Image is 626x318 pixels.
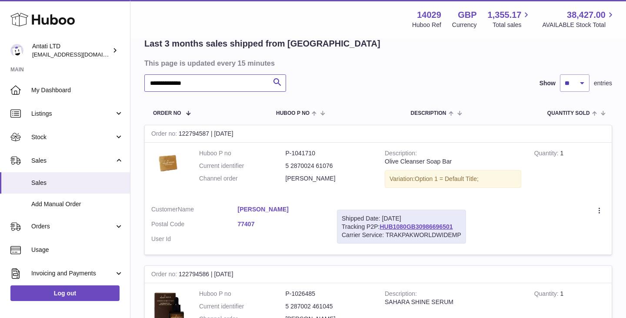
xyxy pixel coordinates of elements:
[31,179,123,187] span: Sales
[144,38,380,50] h2: Last 3 months sales shipped from [GEOGRAPHIC_DATA]
[151,130,179,139] strong: Order no
[32,42,110,59] div: Antati LTD
[151,206,178,213] span: Customer
[144,58,610,68] h3: This page is updated every 15 minutes
[199,302,286,311] dt: Current identifier
[10,285,120,301] a: Log out
[31,157,114,165] span: Sales
[199,162,286,170] dt: Current identifier
[286,174,372,183] dd: [PERSON_NAME]
[153,110,181,116] span: Order No
[31,222,114,231] span: Orders
[385,298,521,306] div: SAHARA SHINE SERUM
[31,269,114,278] span: Invoicing and Payments
[534,150,560,159] strong: Quantity
[542,9,616,29] a: 38,427.00 AVAILABLE Stock Total
[528,143,612,199] td: 1
[594,79,612,87] span: entries
[286,302,372,311] dd: 5 287002 461045
[286,162,372,170] dd: 5 2870024 61076
[238,205,324,214] a: [PERSON_NAME]
[151,235,238,243] dt: User Id
[286,149,372,157] dd: P-1041710
[145,266,612,283] div: 122794586 | [DATE]
[410,110,446,116] span: Description
[31,200,123,208] span: Add Manual Order
[385,157,521,166] div: Olive Cleanser Soap Bar
[145,125,612,143] div: 122794587 | [DATE]
[488,9,532,29] a: 1,355.17 Total sales
[547,110,590,116] span: Quantity Sold
[151,271,179,280] strong: Order no
[342,231,461,239] div: Carrier Service: TRAKPAKWORLDWIDEMP
[458,9,476,21] strong: GBP
[31,133,114,141] span: Stock
[31,246,123,254] span: Usage
[31,86,123,94] span: My Dashboard
[385,170,521,188] div: Variation:
[151,220,238,231] dt: Postal Code
[199,149,286,157] dt: Huboo P no
[199,290,286,298] dt: Huboo P no
[151,205,238,216] dt: Name
[452,21,477,29] div: Currency
[493,21,531,29] span: Total sales
[286,290,372,298] dd: P-1026485
[276,110,310,116] span: Huboo P no
[385,290,417,299] strong: Description
[412,21,441,29] div: Huboo Ref
[337,210,466,244] div: Tracking P2P:
[31,110,114,118] span: Listings
[342,214,461,223] div: Shipped Date: [DATE]
[567,9,606,21] span: 38,427.00
[32,51,128,58] span: [EMAIL_ADDRESS][DOMAIN_NAME]
[10,44,23,57] img: toufic@antatiskin.com
[417,9,441,21] strong: 14029
[488,9,522,21] span: 1,355.17
[542,21,616,29] span: AVAILABLE Stock Total
[534,290,560,299] strong: Quantity
[380,223,453,230] a: HUB1080GB30986696501
[238,220,324,228] a: 77407
[199,174,286,183] dt: Channel order
[539,79,556,87] label: Show
[415,175,479,182] span: Option 1 = Default Title;
[385,150,417,159] strong: Description
[151,149,186,178] img: barsoap.png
